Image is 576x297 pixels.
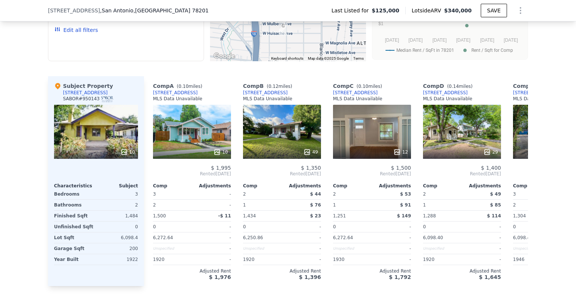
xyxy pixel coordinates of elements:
[174,84,205,89] span: ( miles)
[513,82,565,90] div: Comp E
[153,82,205,90] div: Comp A
[283,232,321,243] div: -
[310,213,321,219] span: $ 23
[63,96,114,102] div: SABOR # 950143
[133,8,209,14] span: , [GEOGRAPHIC_DATA] 78201
[243,183,282,189] div: Comp
[480,38,494,43] text: [DATE]
[193,232,231,243] div: -
[333,235,353,240] span: 6,272.64
[97,200,138,210] div: 2
[308,56,349,60] span: Map data ©2025 Google
[283,222,321,232] div: -
[513,183,552,189] div: Comp
[101,96,114,102] img: SABOR Logo
[97,211,138,221] div: 1,484
[54,254,94,265] div: Year Built
[211,165,231,171] span: $ 1,995
[243,171,321,177] span: Rented [DATE]
[193,243,231,254] div: -
[372,183,411,189] div: Adjustments
[54,82,113,90] div: Subject Property
[373,254,411,265] div: -
[513,235,533,240] span: 6,098.40
[354,84,385,89] span: ( miles)
[153,191,156,197] span: 3
[153,235,173,240] span: 6,272.64
[391,165,411,171] span: $ 1,500
[153,90,198,96] a: [STREET_ADDRESS]
[397,213,411,219] span: $ 149
[490,202,501,208] span: $ 85
[243,82,295,90] div: Comp B
[283,243,321,254] div: -
[333,200,370,210] div: 1
[54,183,96,189] div: Characteristics
[333,82,385,90] div: Comp C
[153,268,231,274] div: Adjusted Rent
[264,84,295,89] span: ( miles)
[483,148,498,156] div: 29
[120,148,135,156] div: 10
[462,183,501,189] div: Adjustments
[513,3,528,18] button: Show Options
[378,21,384,26] text: $1
[444,84,475,89] span: ( miles)
[153,243,190,254] div: Unspecified
[54,222,94,232] div: Unfinished Sqft
[373,232,411,243] div: -
[373,222,411,232] div: -
[385,38,399,43] text: [DATE]
[243,200,280,210] div: 1
[243,90,288,96] a: [STREET_ADDRESS]
[513,224,516,229] span: 0
[97,254,138,265] div: 1922
[212,51,237,61] a: Open this area in Google Maps (opens a new window)
[456,38,470,43] text: [DATE]
[153,213,166,219] span: 1,500
[463,243,501,254] div: -
[243,224,246,229] span: 0
[54,232,94,243] div: Lot Sqft
[513,96,562,102] div: MLS Data Unavailable
[490,191,501,197] span: $ 49
[301,165,321,171] span: $ 1,350
[423,90,468,96] a: [STREET_ADDRESS]
[479,274,501,280] span: $ 1,645
[423,183,462,189] div: Comp
[333,90,378,96] a: [STREET_ADDRESS]
[513,213,526,219] span: 1,304
[193,254,231,265] div: -
[412,7,444,14] span: Lotside ARV
[283,254,321,265] div: -
[513,254,550,265] div: 1946
[243,191,246,197] span: 2
[243,243,280,254] div: Unspecified
[333,171,411,177] span: Rented [DATE]
[423,254,460,265] div: 1920
[243,213,256,219] span: 1,434
[97,232,138,243] div: 6,098.4
[48,7,100,14] span: [STREET_ADDRESS]
[100,7,209,14] span: , San Antonio
[423,82,475,90] div: Comp D
[218,213,231,219] span: -$ 11
[268,84,279,89] span: 0.12
[423,268,501,274] div: Adjusted Rent
[487,213,501,219] span: $ 114
[178,84,189,89] span: 0.10
[333,191,336,197] span: 2
[463,222,501,232] div: -
[423,191,426,197] span: 2
[449,84,459,89] span: 0.14
[271,56,303,61] button: Keyboard shortcuts
[333,224,336,229] span: 0
[209,274,231,280] span: $ 1,976
[423,200,460,210] div: 1
[331,7,372,14] span: Last Listed for
[463,254,501,265] div: -
[513,200,550,210] div: 2
[396,48,454,53] text: Median Rent / SqFt in 78201
[423,213,436,219] span: 1,288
